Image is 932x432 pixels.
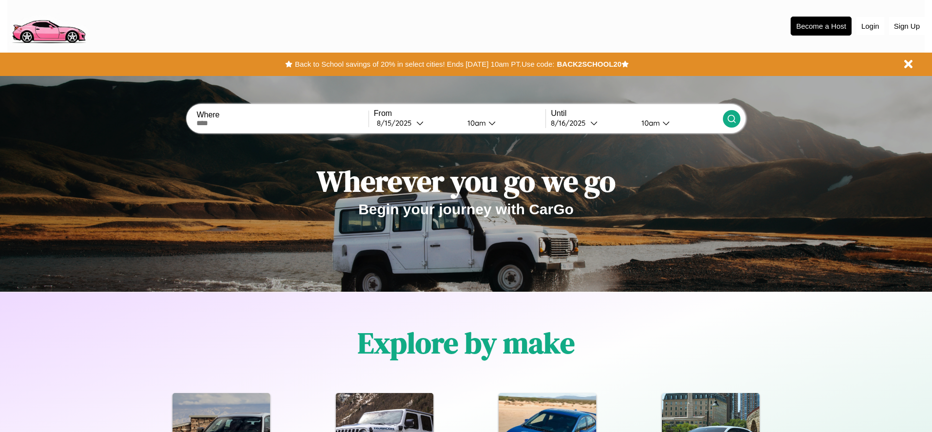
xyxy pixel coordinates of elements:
div: 8 / 16 / 2025 [551,118,590,128]
label: From [374,109,545,118]
button: 10am [634,118,722,128]
button: Login [856,17,884,35]
button: Become a Host [791,17,852,36]
div: 10am [463,118,488,128]
button: Sign Up [889,17,925,35]
div: 8 / 15 / 2025 [377,118,416,128]
label: Where [196,111,368,119]
label: Until [551,109,722,118]
b: BACK2SCHOOL20 [557,60,621,68]
button: Back to School savings of 20% in select cities! Ends [DATE] 10am PT.Use code: [292,57,557,71]
button: 10am [460,118,545,128]
img: logo [7,5,90,46]
button: 8/15/2025 [374,118,460,128]
div: 10am [637,118,662,128]
h1: Explore by make [358,323,575,363]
